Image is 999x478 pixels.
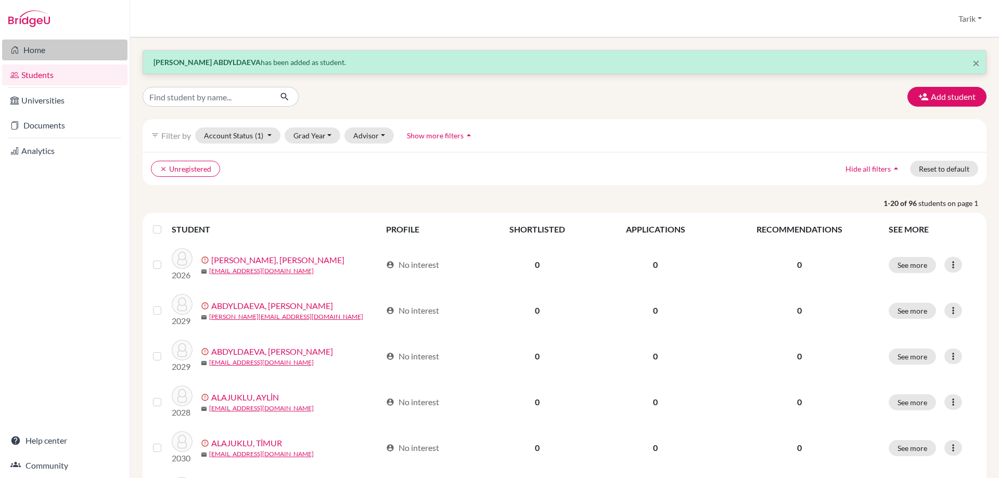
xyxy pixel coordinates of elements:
[143,87,272,107] input: Find student by name...
[398,127,483,144] button: Show more filtersarrow_drop_up
[386,352,394,360] span: account_circle
[846,164,891,173] span: Hide all filters
[723,304,876,317] p: 0
[464,130,474,140] i: arrow_drop_up
[255,131,263,140] span: (1)
[723,350,876,363] p: 0
[882,217,982,242] th: SEE MORE
[172,217,380,242] th: STUDENT
[201,393,211,402] span: error_outline
[209,358,314,367] a: [EMAIL_ADDRESS][DOMAIN_NAME]
[723,442,876,454] p: 0
[386,306,394,315] span: account_circle
[153,58,261,67] strong: [PERSON_NAME] ABDYLDAEVA
[285,127,341,144] button: Grad Year
[151,161,220,177] button: clearUnregistered
[910,161,978,177] button: Reset to default
[972,55,980,70] span: ×
[172,248,193,269] img: ABDULLAEV, ADIL OKAMOTO
[172,431,193,452] img: ALAJUKLU, TİMUR
[407,131,464,140] span: Show more filters
[211,254,344,266] a: [PERSON_NAME], [PERSON_NAME]
[386,259,439,271] div: No interest
[153,57,976,68] p: has been added as student.
[2,430,127,451] a: Help center
[595,425,716,471] td: 0
[211,345,333,358] a: ABDYLDAEVA, [PERSON_NAME]
[172,269,193,281] p: 2026
[201,439,211,447] span: error_outline
[723,396,876,408] p: 0
[201,302,211,310] span: error_outline
[595,288,716,333] td: 0
[595,217,716,242] th: APPLICATIONS
[211,300,333,312] a: ABDYLDAEVA, [PERSON_NAME]
[386,396,439,408] div: No interest
[386,442,439,454] div: No interest
[480,379,595,425] td: 0
[151,131,159,139] i: filter_list
[161,131,191,140] span: Filter by
[211,391,279,404] a: ALAJUKLU, AYLİN
[480,288,595,333] td: 0
[723,259,876,271] p: 0
[386,261,394,269] span: account_circle
[595,379,716,425] td: 0
[386,304,439,317] div: No interest
[972,57,980,69] button: Close
[480,425,595,471] td: 0
[344,127,394,144] button: Advisor
[480,333,595,379] td: 0
[2,455,127,476] a: Community
[2,64,127,85] a: Students
[209,404,314,413] a: [EMAIL_ADDRESS][DOMAIN_NAME]
[172,385,193,406] img: ALAJUKLU, AYLİN
[889,303,936,319] button: See more
[172,406,193,419] p: 2028
[201,347,211,356] span: error_outline
[209,449,314,459] a: [EMAIL_ADDRESS][DOMAIN_NAME]
[209,266,314,276] a: [EMAIL_ADDRESS][DOMAIN_NAME]
[386,398,394,406] span: account_circle
[480,217,595,242] th: SHORTLISTED
[891,163,901,174] i: arrow_drop_up
[889,440,936,456] button: See more
[954,9,987,29] button: Tarik
[837,161,910,177] button: Hide all filtersarrow_drop_up
[386,444,394,452] span: account_circle
[2,40,127,60] a: Home
[201,406,207,412] span: mail
[211,437,282,449] a: ALAJUKLU, TİMUR
[201,314,207,320] span: mail
[595,242,716,288] td: 0
[480,242,595,288] td: 0
[380,217,480,242] th: PROFILE
[172,360,193,373] p: 2029
[889,394,936,410] button: See more
[907,87,987,107] button: Add student
[918,198,987,209] span: students on page 1
[195,127,280,144] button: Account Status(1)
[2,140,127,161] a: Analytics
[172,452,193,464] p: 2030
[201,256,211,264] span: error_outline
[201,451,207,458] span: mail
[386,350,439,363] div: No interest
[160,165,167,173] i: clear
[889,257,936,273] button: See more
[209,312,363,321] a: [PERSON_NAME][EMAIL_ADDRESS][DOMAIN_NAME]
[883,198,918,209] strong: 1-20 of 96
[201,268,207,275] span: mail
[8,10,50,27] img: Bridge-U
[172,294,193,315] img: ABDYLDAEVA, SARA ALMAZOVNA
[201,360,207,366] span: mail
[716,217,882,242] th: RECOMMENDATIONS
[595,333,716,379] td: 0
[889,348,936,365] button: See more
[2,115,127,136] a: Documents
[172,340,193,360] img: ABDYLDAEVA, ZARA ALMAZOVNA
[172,315,193,327] p: 2029
[2,90,127,111] a: Universities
